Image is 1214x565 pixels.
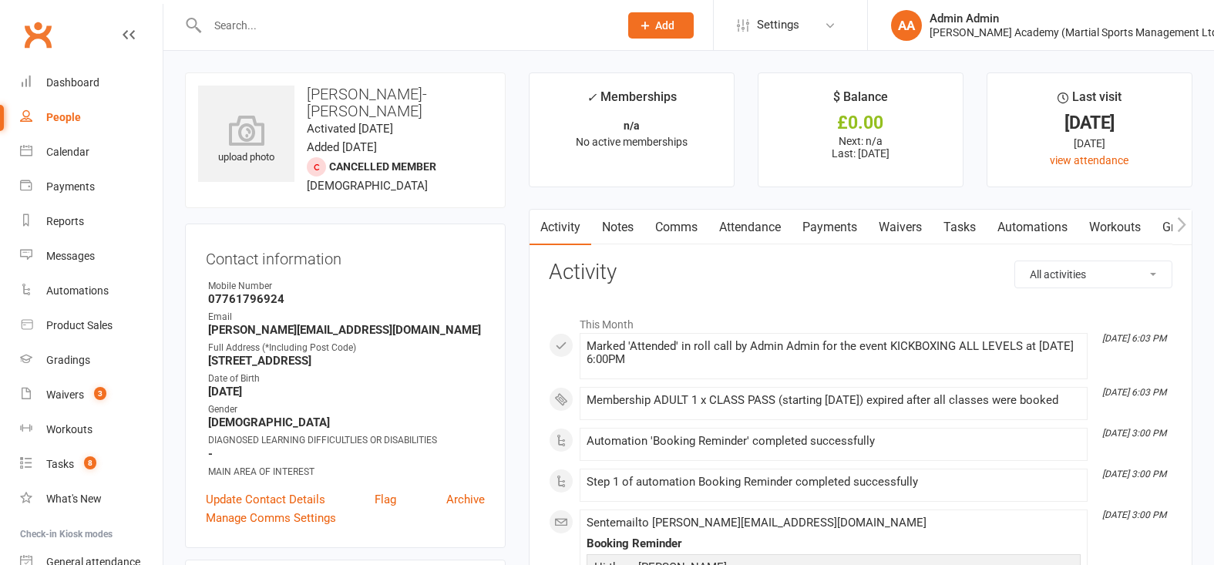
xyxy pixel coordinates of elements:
a: Waivers 3 [20,378,163,412]
a: People [20,100,163,135]
strong: [DEMOGRAPHIC_DATA] [208,415,485,429]
div: upload photo [198,115,294,166]
strong: [DATE] [208,385,485,399]
div: Messages [46,250,95,262]
div: What's New [46,493,102,505]
a: Flag [375,490,396,509]
div: Dashboard [46,76,99,89]
a: Notes [591,210,644,245]
div: Full Address (*Including Post Code) [208,341,485,355]
a: Activity [530,210,591,245]
a: Product Sales [20,308,163,343]
div: Marked 'Attended' in roll call by Admin Admin for the event KICKBOXING ALL LEVELS at [DATE] 6:00PM [587,340,1081,366]
button: Add [628,12,694,39]
div: Step 1 of automation Booking Reminder completed successfully [587,476,1081,489]
h3: Activity [549,261,1172,284]
span: Sent email to [PERSON_NAME][EMAIL_ADDRESS][DOMAIN_NAME] [587,516,926,530]
span: 8 [84,456,96,469]
strong: [PERSON_NAME][EMAIL_ADDRESS][DOMAIN_NAME] [208,323,485,337]
a: Payments [792,210,868,245]
p: Next: n/a Last: [DATE] [772,135,949,160]
a: Manage Comms Settings [206,509,336,527]
a: Workouts [1078,210,1152,245]
span: 3 [94,387,106,400]
i: [DATE] 3:00 PM [1102,469,1166,479]
div: Memberships [587,87,677,116]
div: Email [208,310,485,325]
div: MAIN AREA OF INTEREST [208,465,485,479]
div: [DATE] [1001,115,1178,131]
a: Gradings [20,343,163,378]
div: Date of Birth [208,372,485,386]
span: Settings [757,8,799,42]
div: People [46,111,81,123]
div: Membership ADULT 1 x CLASS PASS (starting [DATE]) expired after all classes were booked [587,394,1081,407]
a: Workouts [20,412,163,447]
span: [DEMOGRAPHIC_DATA] [307,179,428,193]
a: Payments [20,170,163,204]
a: Comms [644,210,708,245]
a: Clubworx [18,15,57,54]
div: Mobile Number [208,279,485,294]
div: AA [891,10,922,41]
li: This Month [549,308,1172,333]
i: ✓ [587,90,597,105]
div: $ Balance [833,87,888,115]
a: Dashboard [20,66,163,100]
time: Activated [DATE] [307,122,393,136]
strong: - [208,447,485,461]
strong: [STREET_ADDRESS] [208,354,485,368]
div: Gradings [46,354,90,366]
div: Gender [208,402,485,417]
strong: 07761796924 [208,292,485,306]
div: Reports [46,215,84,227]
div: Waivers [46,388,84,401]
i: [DATE] 6:03 PM [1102,387,1166,398]
a: Archive [446,490,485,509]
a: Waivers [868,210,933,245]
a: Tasks 8 [20,447,163,482]
a: Tasks [933,210,987,245]
input: Search... [203,15,608,36]
a: Calendar [20,135,163,170]
div: [DATE] [1001,135,1178,152]
div: Automation 'Booking Reminder' completed successfully [587,435,1081,448]
i: [DATE] 6:03 PM [1102,333,1166,344]
div: Tasks [46,458,74,470]
div: DIAGNOSED LEARNING DIFFICULTLIES OR DISABILITIES [208,433,485,448]
div: £0.00 [772,115,949,131]
a: Attendance [708,210,792,245]
span: Cancelled member [329,160,436,173]
a: view attendance [1050,154,1128,166]
i: [DATE] 3:00 PM [1102,510,1166,520]
div: Calendar [46,146,89,158]
h3: Contact information [206,244,485,267]
time: Added [DATE] [307,140,377,154]
span: Add [655,19,674,32]
span: No active memberships [576,136,688,148]
div: Payments [46,180,95,193]
a: Update Contact Details [206,490,325,509]
a: Reports [20,204,163,239]
div: Workouts [46,423,92,436]
h3: [PERSON_NAME]-[PERSON_NAME] [198,86,493,119]
i: [DATE] 3:00 PM [1102,428,1166,439]
div: Booking Reminder [587,537,1081,550]
div: Last visit [1058,87,1122,115]
div: Automations [46,284,109,297]
a: Automations [987,210,1078,245]
div: Product Sales [46,319,113,331]
a: What's New [20,482,163,516]
strong: n/a [624,119,640,132]
a: Messages [20,239,163,274]
a: Automations [20,274,163,308]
